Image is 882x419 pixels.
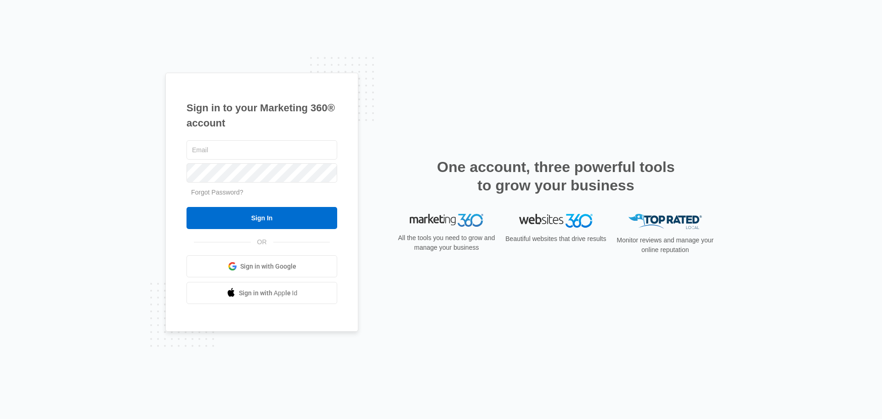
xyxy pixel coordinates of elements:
[187,207,337,229] input: Sign In
[187,140,337,160] input: Email
[191,189,243,196] a: Forgot Password?
[187,100,337,131] h1: Sign in to your Marketing 360® account
[410,214,483,227] img: Marketing 360
[187,282,337,304] a: Sign in with Apple Id
[395,233,498,253] p: All the tools you need to grow and manage your business
[434,158,678,195] h2: One account, three powerful tools to grow your business
[251,237,273,247] span: OR
[187,255,337,277] a: Sign in with Google
[504,234,607,244] p: Beautiful websites that drive results
[614,235,717,255] p: Monitor reviews and manage your online reputation
[519,214,593,227] img: Websites 360
[239,288,298,298] span: Sign in with Apple Id
[628,214,702,229] img: Top Rated Local
[240,262,296,271] span: Sign in with Google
